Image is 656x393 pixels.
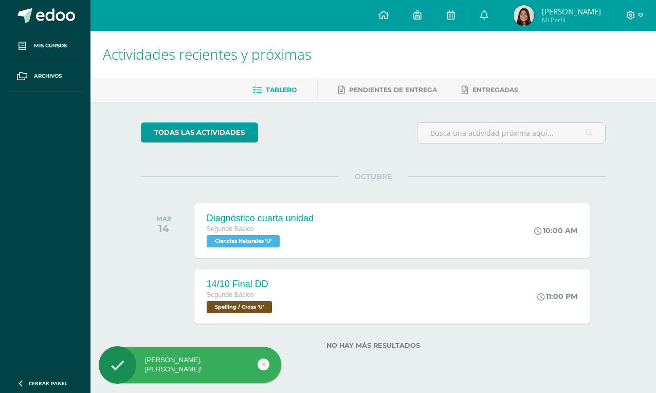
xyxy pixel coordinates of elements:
[514,5,534,26] img: 81f67849df8a724b0181ebd0338a31b1.png
[338,82,437,98] a: Pendientes de entrega
[207,213,314,224] div: Diagnóstico cuarta unidad
[207,291,254,298] span: Segundo Básico
[8,61,82,92] a: Archivos
[34,42,67,50] span: Mis cursos
[266,86,297,94] span: Tablero
[157,215,171,222] div: MAR
[99,355,281,374] div: [PERSON_NAME], [PERSON_NAME]!
[472,86,518,94] span: Entregadas
[542,6,601,16] span: [PERSON_NAME]
[338,172,408,181] span: OCTUBRE
[103,44,312,64] span: Actividades recientes y próximas
[141,342,606,349] label: No hay más resultados
[207,235,280,247] span: Ciencias Naturales 'U'
[29,380,68,387] span: Cerrar panel
[34,72,62,80] span: Archivos
[207,301,272,313] span: Spelling / Cross 'U'
[534,226,577,235] div: 10:00 AM
[8,31,82,61] a: Mis cursos
[141,122,258,142] a: todas las Actividades
[417,123,606,143] input: Busca una actividad próxima aquí...
[207,225,254,233] span: Segundo Básico
[157,222,171,235] div: 14
[207,279,275,290] div: 14/10 Final DD
[542,15,601,24] span: Mi Perfil
[349,86,437,94] span: Pendientes de entrega
[537,292,577,301] div: 11:00 PM
[253,82,297,98] a: Tablero
[462,82,518,98] a: Entregadas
